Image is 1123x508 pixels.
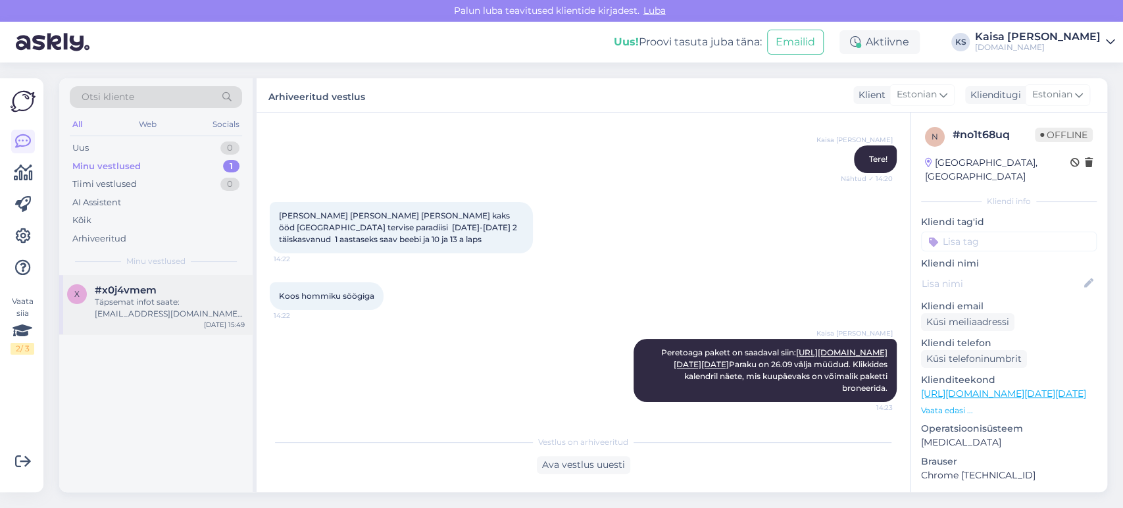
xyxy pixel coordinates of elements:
[921,422,1097,436] p: Operatsioonisüsteem
[921,195,1097,207] div: Kliendi info
[921,215,1097,229] p: Kliendi tag'id
[614,34,762,50] div: Proovi tasuta juba täna:
[72,160,141,173] div: Minu vestlused
[921,405,1097,417] p: Vaata edasi ...
[921,350,1027,368] div: Küsi telefoninumbrit
[767,30,824,55] button: Emailid
[72,178,137,191] div: Tiimi vestlused
[816,328,893,338] span: Kaisa [PERSON_NAME]
[538,436,628,448] span: Vestlus on arhiveeritud
[839,30,920,54] div: Aktiivne
[537,456,630,474] div: Ava vestlus uuesti
[210,116,242,133] div: Socials
[11,295,34,355] div: Vaata siia
[661,347,889,393] span: Peretoaga pakett on saadaval siin: Paraku on 26.09 välja müüdud. Klikkides kalendril näete, mis k...
[74,289,80,299] span: x
[921,232,1097,251] input: Lisa tag
[921,455,1097,469] p: Brauser
[220,178,239,191] div: 0
[897,88,937,102] span: Estonian
[11,343,34,355] div: 2 / 3
[816,135,893,145] span: Kaisa [PERSON_NAME]
[268,86,365,104] label: Arhiveeritud vestlus
[975,32,1101,42] div: Kaisa [PERSON_NAME]
[279,211,519,244] span: [PERSON_NAME] [PERSON_NAME] [PERSON_NAME] kaks ööd [GEOGRAPHIC_DATA] tervise paradiisi [DATE]-[DA...
[639,5,670,16] span: Luba
[922,276,1082,291] input: Lisa nimi
[82,90,134,104] span: Otsi kliente
[921,313,1014,331] div: Küsi meiliaadressi
[843,403,893,413] span: 14:23
[274,254,323,264] span: 14:22
[921,373,1097,387] p: Klienditeekond
[841,174,893,184] span: Nähtud ✓ 14:20
[1032,88,1072,102] span: Estonian
[921,336,1097,350] p: Kliendi telefon
[925,156,1070,184] div: [GEOGRAPHIC_DATA], [GEOGRAPHIC_DATA]
[11,89,36,114] img: Askly Logo
[72,141,89,155] div: Uus
[72,196,121,209] div: AI Assistent
[921,469,1097,482] p: Chrome [TECHNICAL_ID]
[274,311,323,320] span: 14:22
[953,127,1035,143] div: # no1t68uq
[95,284,157,296] span: #x0j4vmem
[921,436,1097,449] p: [MEDICAL_DATA]
[975,42,1101,53] div: [DOMAIN_NAME]
[70,116,85,133] div: All
[1035,128,1093,142] span: Offline
[136,116,159,133] div: Web
[921,388,1086,399] a: [URL][DOMAIN_NAME][DATE][DATE]
[965,88,1021,102] div: Klienditugi
[853,88,886,102] div: Klient
[921,257,1097,270] p: Kliendi nimi
[869,154,887,164] span: Tere!
[279,291,374,301] span: Koos hommiku söögiga
[614,36,639,48] b: Uus!
[95,296,245,320] div: Täpsemat infot saate: [EMAIL_ADDRESS][DOMAIN_NAME] [PHONE_NUMBER]
[72,214,91,227] div: Kõik
[220,141,239,155] div: 0
[72,232,126,245] div: Arhiveeritud
[223,160,239,173] div: 1
[975,32,1115,53] a: Kaisa [PERSON_NAME][DOMAIN_NAME]
[921,299,1097,313] p: Kliendi email
[204,320,245,330] div: [DATE] 15:49
[126,255,186,267] span: Minu vestlused
[951,33,970,51] div: KS
[932,132,938,141] span: n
